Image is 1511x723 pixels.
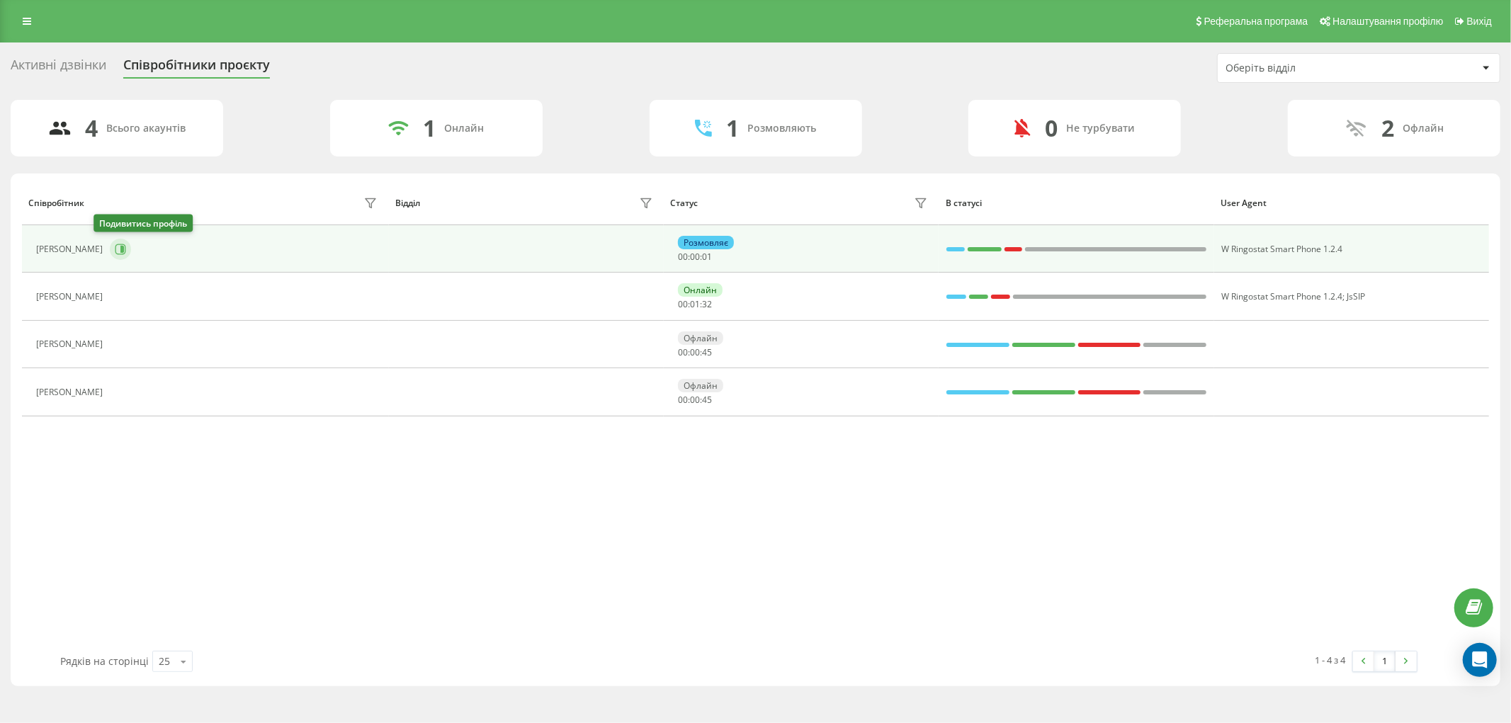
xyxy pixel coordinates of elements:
div: 1 - 4 з 4 [1315,653,1346,667]
div: Розмовляє [678,236,734,249]
div: 4 [86,115,98,142]
div: Open Intercom Messenger [1463,643,1497,677]
div: Співробітники проєкту [123,57,270,79]
span: 00 [690,251,700,263]
span: W Ringostat Smart Phone 1.2.4 [1222,290,1343,302]
div: Онлайн [444,123,484,135]
div: : : [678,300,712,309]
span: Налаштування профілю [1332,16,1443,27]
span: 01 [702,251,712,263]
span: 01 [690,298,700,310]
span: 00 [678,298,688,310]
div: : : [678,252,712,262]
div: [PERSON_NAME] [36,339,106,349]
span: 00 [678,346,688,358]
span: 00 [678,251,688,263]
span: 00 [678,394,688,406]
div: Співробітник [28,198,84,208]
div: Офлайн [678,331,723,345]
div: 1 [726,115,739,142]
span: W Ringostat Smart Phone 1.2.4 [1222,243,1343,255]
div: [PERSON_NAME] [36,244,106,254]
div: Статус [670,198,698,208]
span: Реферальна програма [1204,16,1308,27]
div: User Agent [1221,198,1482,208]
div: Подивитись профіль [94,215,193,232]
span: Вихід [1467,16,1492,27]
div: : : [678,395,712,405]
div: Офлайн [1403,123,1444,135]
div: 25 [159,654,170,668]
span: 32 [702,298,712,310]
div: Не турбувати [1066,123,1135,135]
div: Онлайн [678,283,723,297]
div: 1 [423,115,436,142]
span: 45 [702,394,712,406]
div: В статусі [946,198,1207,208]
span: 00 [690,346,700,358]
span: 00 [690,394,700,406]
span: JsSIP [1347,290,1366,302]
span: Рядків на сторінці [60,654,149,668]
div: Офлайн [678,379,723,392]
span: 45 [702,346,712,358]
div: Розмовляють [747,123,816,135]
div: [PERSON_NAME] [36,387,106,397]
a: 1 [1374,651,1396,671]
div: Активні дзвінки [11,57,106,79]
div: Відділ [395,198,420,208]
div: : : [678,348,712,358]
div: 2 [1382,115,1395,142]
div: [PERSON_NAME] [36,292,106,302]
div: Оберіть відділ [1226,62,1395,74]
div: 0 [1045,115,1058,142]
div: Всього акаунтів [107,123,186,135]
